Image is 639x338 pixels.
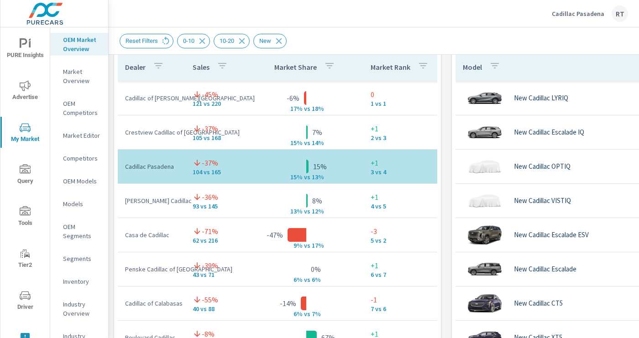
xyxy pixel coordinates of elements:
[202,157,218,168] p: -37%
[514,265,576,273] p: New Cadillac Escalade
[307,241,329,250] p: s 17%
[514,231,589,239] p: New Cadillac Escalade ESV
[514,128,584,136] p: New Cadillac Escalade IQ
[125,162,178,171] p: Cadillac Pasadena
[50,174,108,188] div: OEM Models
[63,67,101,85] p: Market Overview
[371,294,446,305] p: -1
[514,299,563,307] p: New Cadillac CT5
[193,168,242,176] p: 104 vs 165
[307,276,329,284] p: s 6%
[63,254,101,263] p: Segments
[307,207,329,215] p: s 12%
[371,89,446,100] p: 0
[63,131,101,140] p: Market Editor
[50,65,108,88] div: Market Overview
[466,153,503,180] img: glamour
[371,260,446,271] p: +1
[371,157,446,168] p: +1
[311,264,321,275] p: 0%
[63,35,101,53] p: OEM Market Overview
[287,93,299,104] p: -6%
[612,5,628,22] div: RT
[283,207,307,215] p: 13% v
[274,62,317,72] p: Market Share
[3,290,47,312] span: Driver
[202,226,218,237] p: -71%
[202,89,218,100] p: -45%
[371,226,446,237] p: -3
[514,94,568,102] p: New Cadillac LYRIQ
[193,100,242,107] p: 121 vs 220
[371,192,446,203] p: +1
[466,255,503,283] img: glamour
[3,38,47,61] span: PURE Insights
[283,104,307,113] p: 17% v
[371,203,446,210] p: 4 vs 5
[466,119,503,146] img: glamour
[125,94,178,103] p: Cadillac of [PERSON_NAME][GEOGRAPHIC_DATA]
[125,62,146,72] p: Dealer
[178,37,200,44] span: 0-10
[125,265,178,274] p: Penske Cadillac of [GEOGRAPHIC_DATA]
[312,195,322,206] p: 8%
[283,241,307,250] p: 9% v
[202,123,218,134] p: -37%
[283,310,307,318] p: 6% v
[120,34,173,48] div: Reset Filters
[50,33,108,56] div: OEM Market Overview
[193,203,242,210] p: 93 vs 145
[3,164,47,187] span: Query
[120,37,163,44] span: Reset Filters
[193,305,242,312] p: 40 vs 88
[125,128,178,137] p: Crestview Cadillac of [GEOGRAPHIC_DATA]
[63,277,101,286] p: Inventory
[514,197,571,205] p: New Cadillac VISTIQ
[463,62,482,72] p: Model
[193,62,210,72] p: Sales
[50,220,108,243] div: OEM Segments
[193,134,242,141] p: 105 vs 168
[466,290,503,317] img: glamour
[125,299,178,308] p: Cadillac of Calabasas
[312,127,322,138] p: 7%
[202,260,218,271] p: -39%
[3,248,47,270] span: Tier2
[63,99,101,117] p: OEM Competitors
[371,271,446,278] p: 6 vs 7
[466,84,503,112] img: glamour
[283,276,307,284] p: 6% v
[214,37,240,44] span: 10-20
[50,252,108,265] div: Segments
[202,294,218,305] p: -55%
[125,230,178,239] p: Casa de Cadillac
[466,187,503,214] img: glamour
[371,237,446,244] p: 5 vs 2
[254,37,277,44] span: New
[63,154,101,163] p: Competitors
[3,206,47,229] span: Tools
[50,197,108,211] div: Models
[466,221,503,249] img: glamour
[371,62,410,72] p: Market Rank
[371,168,446,176] p: 3 vs 4
[50,97,108,120] div: OEM Competitors
[514,162,571,171] p: New Cadillac OPTIQ
[253,34,287,48] div: New
[307,104,329,113] p: s 18%
[3,80,47,103] span: Advertise
[371,100,446,107] p: 1 vs 1
[3,122,47,145] span: My Market
[371,123,446,134] p: +1
[283,173,307,181] p: 15% v
[307,173,329,181] p: s 13%
[307,310,329,318] p: s 7%
[50,297,108,320] div: Industry Overview
[313,161,327,172] p: 15%
[125,196,178,205] p: [PERSON_NAME] Cadillac
[552,10,604,18] p: Cadillac Pasadena
[307,139,329,147] p: s 14%
[177,34,210,48] div: 0-10
[193,237,242,244] p: 62 vs 216
[371,134,446,141] p: 2 vs 3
